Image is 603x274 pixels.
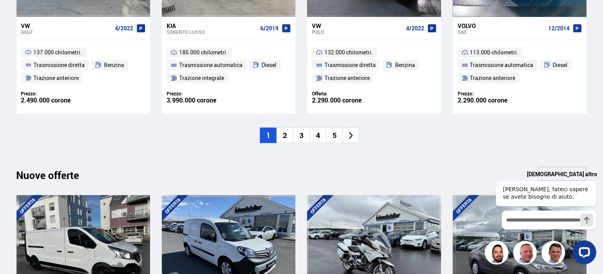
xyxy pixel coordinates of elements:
font: 4/2022 [115,24,133,32]
font: 132.000 chilometri. [325,48,373,56]
font: Volvo [458,22,476,30]
font: Prezzo: [458,90,473,97]
iframe: Widget di chat LiveChat [490,167,599,270]
font: Trazione integrale [179,74,224,82]
font: Sorento LUSSO [167,29,205,35]
font: Trazione anteriore [470,74,516,82]
a: VW Polo 4/2022 132.000 chilometri. Trasmissione diretta Benzina Trazione anteriore Offerta: 2.290... [307,17,441,114]
font: 2.490.000 corone [21,96,71,104]
font: 2.290.000 corone [458,96,507,104]
img: nhp88E3Fdnt1Opn2.png [486,242,510,266]
font: 12/2014 [548,24,570,32]
font: 4/2022 [406,24,424,32]
font: Kia [167,22,176,30]
font: Trazione anteriore [325,74,370,82]
font: Golf [21,29,33,35]
font: Trasmissione automatica [179,61,243,69]
font: Benzina [395,61,415,69]
font: Nuove offerte [17,168,80,182]
font: 4 [316,130,320,140]
font: 185.000 chilometri. [179,48,228,56]
font: Offerta: [312,90,327,97]
font: 137.000 chilometri. [33,48,82,56]
a: Kia Sorento LUSSO 6/2019 185.000 chilometri. Trasmissione automatica Diesel Trazione integrale Pr... [162,17,295,114]
font: Trasmissione diretta [325,61,376,69]
font: Trasmissione diretta [33,61,85,69]
font: Prezzo: [21,90,37,97]
font: 2.290.000 corone [312,96,362,104]
font: Diesel [262,61,277,69]
font: Benzina [104,61,124,69]
font: 5 [332,130,337,140]
font: VW [21,22,30,30]
font: 3 [299,130,304,140]
a: VW Golf 4/2022 137.000 chilometri. Trasmissione diretta Benzina Trazione anteriore Prezzo: 2.490.... [17,17,150,114]
font: Trasmissione automatica [470,61,534,69]
font: Trazione anteriore [33,74,79,82]
font: Polo [312,29,324,35]
font: 1 [266,130,271,140]
font: 2 [283,130,287,140]
font: VW [312,22,321,30]
font: 113.000 chilometri. [470,48,519,56]
font: Diesel [553,61,568,69]
font: 6/2019 [260,24,278,32]
font: 3.990.000 corone [167,96,216,104]
font: Prezzo: [167,90,182,97]
font: S60 [458,29,466,35]
a: Volvo S60 12/2014 113.000 chilometri. Trasmissione automatica Diesel Trazione anteriore Prezzo: 2... [453,17,586,114]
